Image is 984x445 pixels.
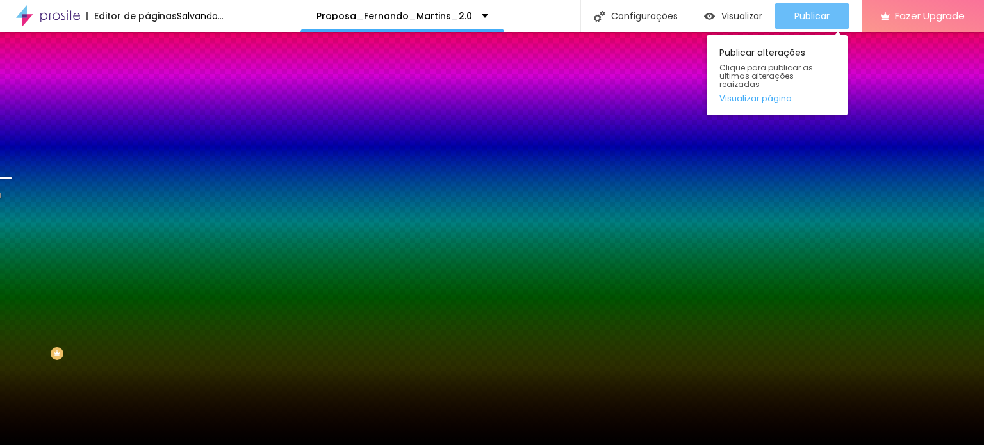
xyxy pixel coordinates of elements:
div: Editor de páginas [86,12,177,20]
img: view-1.svg [704,11,715,22]
div: Publicar alterações [707,35,848,115]
img: Icone [594,11,605,22]
a: Visualizar página [719,94,835,102]
button: Publicar [775,3,849,29]
span: Visualizar [721,11,762,21]
button: Visualizar [691,3,775,29]
p: Proposa_Fernando_Martins_2.0 [316,12,472,20]
span: Publicar [794,11,830,21]
span: Fazer Upgrade [895,10,965,21]
span: Clique para publicar as ultimas alterações reaizadas [719,63,835,89]
div: Salvando... [177,12,224,20]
